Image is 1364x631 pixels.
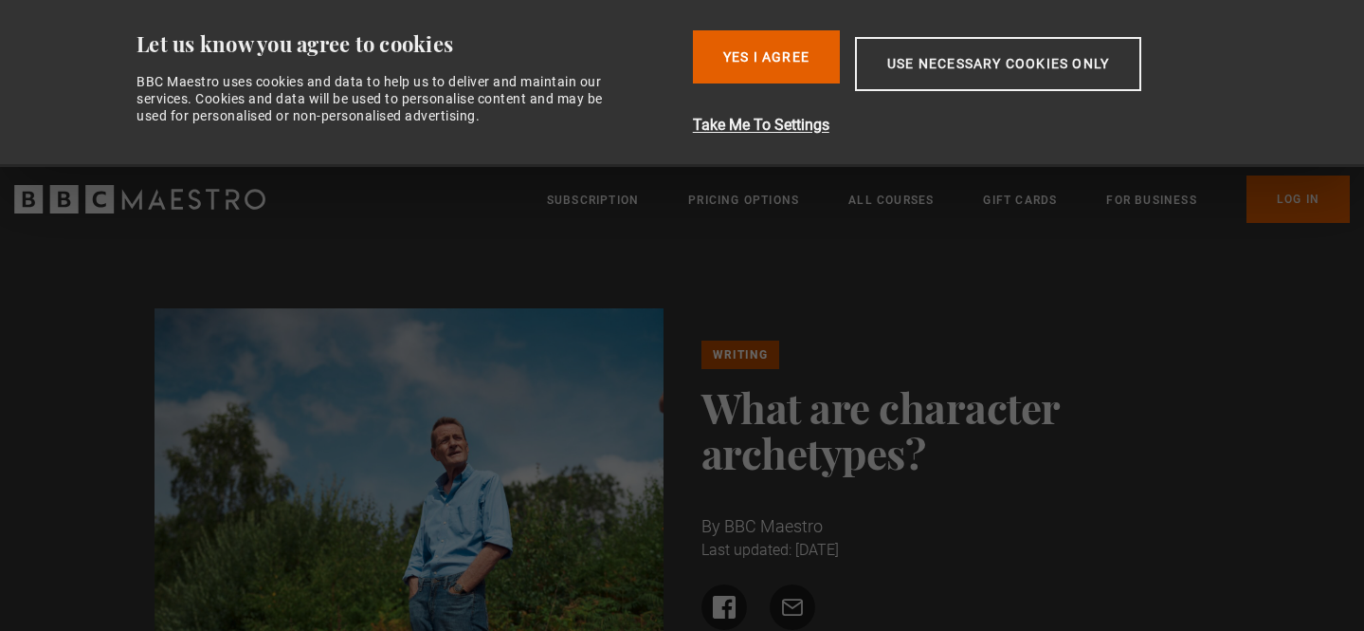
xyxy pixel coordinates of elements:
[983,191,1057,210] a: Gift Cards
[855,37,1141,91] button: Use necessary cookies only
[547,191,639,210] a: Subscription
[848,191,934,210] a: All Courses
[1246,176,1350,223] a: Log In
[693,30,840,84] button: Yes I Agree
[688,191,799,210] a: Pricing Options
[1106,191,1196,210] a: For business
[724,516,823,536] span: BBC Maestro
[701,516,720,536] span: By
[701,341,779,369] a: Writing
[14,185,265,213] svg: BBC Maestro
[701,541,839,559] time: Last updated: [DATE]
[136,73,624,125] div: BBC Maestro uses cookies and data to help us to deliver and maintain our services. Cookies and da...
[693,114,1242,137] button: Take Me To Settings
[547,176,1350,223] nav: Primary
[701,384,1210,475] h1: What are character archetypes?
[136,30,678,58] div: Let us know you agree to cookies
